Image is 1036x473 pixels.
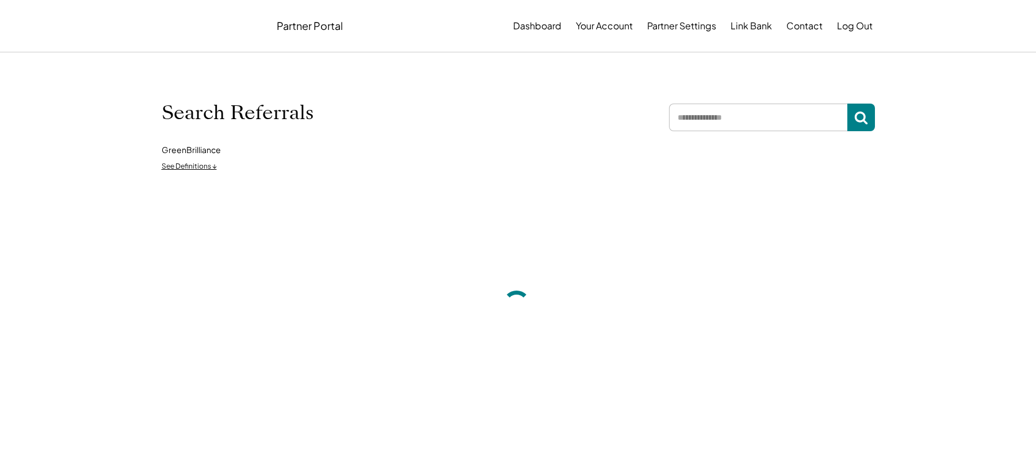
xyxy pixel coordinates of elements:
[162,162,217,171] div: See Definitions ↓
[164,6,259,45] img: yH5BAEAAAAALAAAAAABAAEAAAIBRAA7
[647,14,716,37] button: Partner Settings
[513,14,561,37] button: Dashboard
[162,101,314,125] h1: Search Referrals
[731,14,772,37] button: Link Bank
[162,144,221,156] div: GreenBrilliance
[837,14,873,37] button: Log Out
[348,81,411,144] img: yH5BAEAAAAALAAAAAABAAEAAAIBRAA7
[277,19,343,32] div: Partner Portal
[786,14,823,37] button: Contact
[576,14,633,37] button: Your Account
